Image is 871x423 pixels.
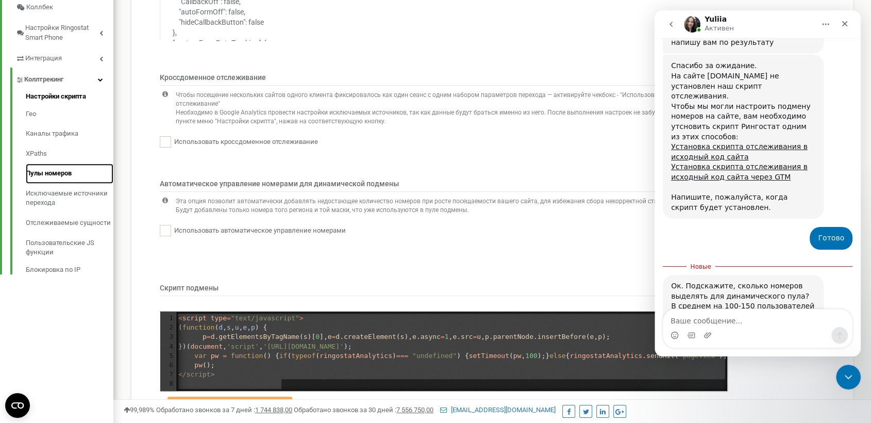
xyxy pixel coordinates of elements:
u: 1 744 838,00 [255,406,292,414]
a: Коллтрекинг [15,68,113,89]
div: 8 [160,379,176,388]
div: 1 [160,314,176,323]
button: Посмотреть полную инструкцию [167,397,292,414]
iframe: Intercom live chat [655,10,861,356]
span: 0 [315,333,320,340]
a: Исключаемые источники перехода [26,184,113,213]
span: (); [178,361,215,369]
span: p [251,323,255,331]
div: 2 [160,323,176,332]
span: sendHit [646,352,675,360]
a: Настройки скрипта [26,92,113,104]
span: = [331,333,336,340]
p: Будут добавлены только номера того региона и той маски, что уже используются в пуле подмены. [176,206,682,215]
a: Пулы номеров [26,164,113,184]
a: Интеграция [15,46,113,68]
span: ( ( , , , , ) { [178,323,267,331]
a: [EMAIL_ADDRESS][DOMAIN_NAME] [440,406,556,414]
span: 'pageview' [679,352,719,360]
div: 4 [160,342,176,351]
p: Автоматическое управление номерами для динамической подмены [160,178,723,192]
span: p [485,333,489,340]
span: else [549,352,565,360]
span: e [412,333,416,340]
a: Гео [26,104,113,124]
span: e [243,323,247,331]
span: pw [513,352,522,360]
u: 7 556 750,00 [396,406,433,414]
span: Обработано звонков за 7 дней : [156,406,292,414]
span: setTimeout [469,352,509,360]
p: Эта опция позволит автоматически добавлять недостающее количество номеров при росте посещаемости ... [176,197,682,206]
span: })( , , ); [178,343,352,350]
span: document [190,343,223,350]
div: 3 [160,332,176,341]
p: Чтобы посещение нескольких сайтов одного клиента фиксировалось как один сеанс с одним набором пар... [176,91,723,108]
span: 100 [525,352,537,360]
span: getElementsByTagName [219,333,299,340]
span: u [235,323,239,331]
span: . ( )[ ], . ( ), . , . , . . ( , ); [178,333,610,340]
span: pw [194,361,203,369]
span: Настройки Ringostat Smart Phone [25,23,99,42]
span: script [182,314,207,322]
span: typeof [291,352,315,360]
span: = [207,333,211,340]
span: e [328,333,332,340]
span: ringostatAnalytics [569,352,642,360]
a: Каналы трафика [26,124,113,144]
div: 7 [160,370,176,379]
span: "text/javascript" [231,314,299,322]
span: 'script' [227,343,259,350]
span: u [477,333,481,340]
span: /script> [182,370,215,378]
button: Open CMP widget [5,393,30,418]
div: 5 [160,351,176,361]
span: "undefined" [412,352,457,360]
a: Блокировка по IP [26,263,113,275]
span: if [279,352,288,360]
a: Пользовательские JS функции [26,233,113,263]
span: s [304,333,308,340]
span: < [178,314,182,322]
span: = [223,352,227,360]
p: Необходимо в Google Analytics провести настройки исключаемых источников, так как данные будут бра... [176,108,723,126]
span: '[URL][DOMAIN_NAME]' [263,343,344,350]
span: > [299,314,304,322]
a: Настройки Ringostat Smart Phone [15,16,113,46]
iframe: Intercom live chat [836,365,861,389]
span: createElement [344,333,396,340]
span: e [453,333,457,340]
span: 1 [445,333,449,340]
span: d [211,333,215,340]
span: s [400,333,405,340]
label: Использовать автоматическое управление номерами [171,226,346,236]
span: async [421,333,441,340]
a: Отслеживаемые сущности [26,213,113,233]
span: < [178,370,182,378]
span: s [227,323,231,331]
span: Обработано звонков за 30 дней : [294,406,433,414]
span: ringostatAnalytics [320,352,392,360]
span: () { ( ( ) ) { ( , );} { . ( );}}; [178,352,739,360]
span: src [461,333,473,340]
span: insertBefore [538,333,586,340]
span: = [473,333,477,340]
span: function [231,352,263,360]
